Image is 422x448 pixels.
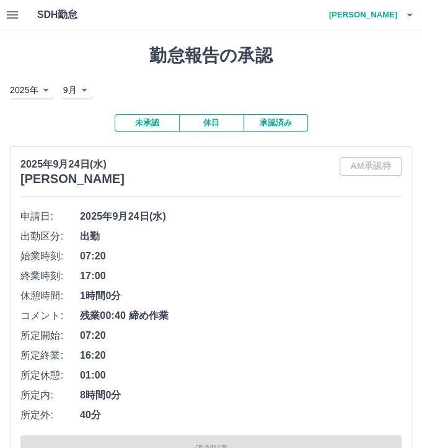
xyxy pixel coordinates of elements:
[80,348,402,363] span: 16:20
[80,408,402,423] span: 40分
[20,308,80,323] span: コメント:
[80,328,402,343] span: 07:20
[80,388,402,403] span: 8時間0分
[20,348,80,363] span: 所定終業:
[20,289,80,303] span: 休憩時間:
[20,328,80,343] span: 所定開始:
[20,249,80,264] span: 始業時刻:
[20,229,80,244] span: 出勤区分:
[20,408,80,423] span: 所定外:
[80,368,402,383] span: 01:00
[80,249,402,264] span: 07:20
[80,229,402,244] span: 出勤
[179,114,244,132] button: 休日
[20,388,80,403] span: 所定内:
[20,368,80,383] span: 所定休憩:
[10,81,53,99] div: 2025年
[80,209,402,224] span: 2025年9月24日(水)
[80,289,402,303] span: 1時間0分
[20,209,80,224] span: 申請日:
[10,45,412,66] h1: 勤怠報告の承認
[115,114,179,132] button: 未承認
[20,157,125,172] p: 2025年9月24日(水)
[80,308,402,323] span: 残業00:40 締め作業
[80,269,402,284] span: 17:00
[244,114,308,132] button: 承認済み
[63,81,92,99] div: 9月
[20,172,125,186] h3: [PERSON_NAME]
[20,269,80,284] span: 終業時刻:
